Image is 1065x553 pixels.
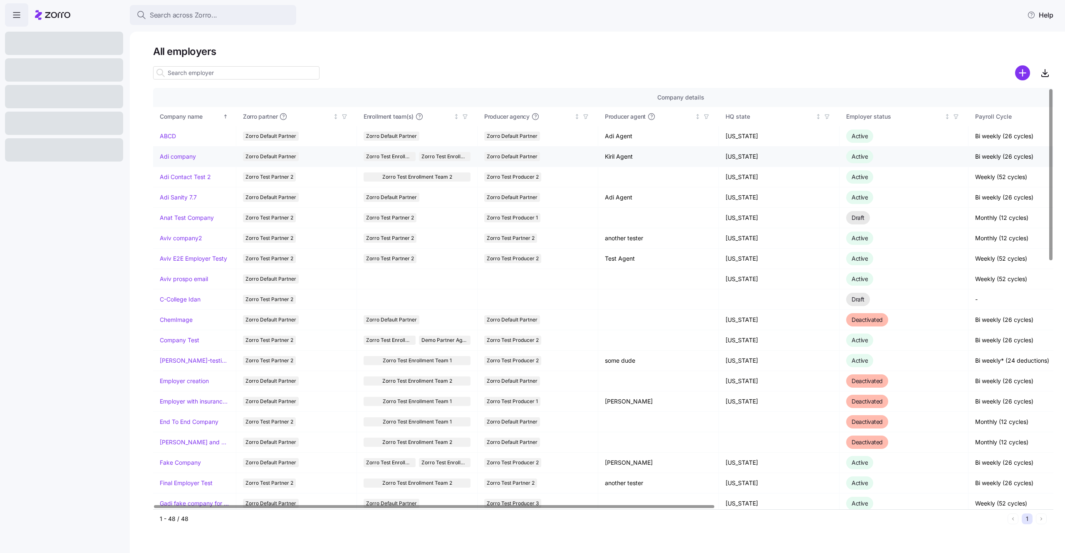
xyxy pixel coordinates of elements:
button: Previous page [1008,513,1018,524]
a: [PERSON_NAME]-testing-payroll [160,356,229,365]
td: some dude [598,351,719,371]
span: Zorro Test Partner 2 [245,478,293,488]
span: Zorro Default Partner [366,499,417,508]
span: Demo Partner Agency [421,336,468,345]
span: Deactivated [852,438,883,446]
span: Zorro Default Partner [245,397,296,406]
span: Deactivated [852,398,883,405]
div: Not sorted [695,114,701,120]
span: Zorro Test Partner 2 [366,213,414,222]
span: Producer agent [605,112,646,121]
td: [US_STATE] [719,187,840,208]
a: Final Employer Test [160,479,213,487]
button: Help [1020,7,1060,23]
a: Fake Company [160,458,201,467]
span: Zorro Default Partner [245,193,296,202]
span: Active [852,255,868,262]
a: Employer creation [160,377,209,385]
div: Not sorted [574,114,580,120]
td: Adi Agent [598,187,719,208]
th: Enrollment team(s)Not sorted [357,107,478,126]
td: [PERSON_NAME] [598,391,719,412]
div: HQ state [726,112,814,121]
span: Zorro Test Partner 2 [245,254,293,263]
span: Draft [852,296,864,303]
a: Employer with insurance problems [160,397,229,406]
span: Zorro Test Enrollment Team 1 [383,356,452,365]
span: Deactivated [852,377,883,384]
td: [US_STATE] [719,126,840,147]
span: Help [1027,10,1053,20]
span: Zorro Test Enrollment Team 2 [382,478,452,488]
span: Zorro Test Enrollment Team 1 [421,458,468,467]
span: Zorro Test Partner 2 [245,417,293,426]
span: Zorro Test Partner 2 [245,295,293,304]
span: Zorro Test Enrollment Team 1 [383,417,452,426]
span: Active [852,173,868,180]
span: Zorro Default Partner [366,315,417,324]
input: Search employer [153,66,319,80]
span: Zorro Test Enrollment Team 2 [382,376,452,386]
span: Zorro Test Enrollment Team 1 [421,152,468,161]
span: Zorro Test Producer 1 [487,397,538,406]
span: Producer agency [484,112,530,121]
th: Zorro partnerNot sorted [236,107,357,126]
a: Adi company [160,152,196,161]
span: Deactivated [852,316,883,323]
span: Zorro Default Partner [245,132,296,141]
span: Zorro Test Producer 1 [487,213,538,222]
span: Zorro Test Partner 2 [487,478,535,488]
span: Zorro Test Producer 2 [487,336,539,345]
div: Not sorted [815,114,821,120]
td: [US_STATE] [719,391,840,412]
td: another tester [598,473,719,493]
span: Active [852,500,868,507]
span: Zorro Default Partner [245,458,296,467]
th: Employer statusNot sorted [840,107,968,126]
span: Zorro Test Producer 2 [487,458,539,467]
a: Company Test [160,336,199,344]
button: Search across Zorro... [130,5,296,25]
span: Draft [852,214,864,221]
button: Next page [1036,513,1047,524]
td: [US_STATE] [719,310,840,330]
th: Producer agentNot sorted [598,107,719,126]
td: [US_STATE] [719,249,840,269]
a: Aviv E2E Employer Testy [160,254,227,263]
td: [PERSON_NAME] [598,453,719,473]
td: Kiril Agent [598,147,719,167]
span: Zorro partner [243,112,277,121]
div: Not sorted [333,114,339,120]
span: Zorro Test Partner 2 [245,356,293,365]
span: Zorro Test Enrollment Team 2 [366,152,413,161]
span: Zorro Default Partner [487,417,537,426]
td: [US_STATE] [719,351,840,371]
span: Zorro Default Partner [245,376,296,386]
span: Zorro Default Partner [245,152,296,161]
span: Zorro Default Partner [245,438,296,447]
span: Zorro Test Producer 2 [487,172,539,182]
a: Anat Test Company [160,214,214,222]
a: C-College Idan [160,295,201,304]
span: Zorro Test Enrollment Team 2 [366,336,413,345]
span: Active [852,194,868,201]
span: Enrollment team(s) [364,112,414,121]
span: Deactivated [852,418,883,425]
a: ChemImage [160,316,193,324]
span: Zorro Default Partner [366,193,417,202]
div: Not sorted [944,114,950,120]
span: Active [852,459,868,466]
td: [US_STATE] [719,330,840,351]
span: Zorro Test Producer 2 [487,356,539,365]
span: Active [852,153,868,160]
a: [PERSON_NAME] and ChemImage [160,438,229,446]
span: Active [852,357,868,364]
span: Zorro Default Partner [245,499,296,508]
span: Zorro Test Producer 3 [487,499,539,508]
a: Aviv company2 [160,234,202,242]
span: Active [852,132,868,139]
div: Payroll Cycle [975,112,1063,121]
td: [US_STATE] [719,269,840,289]
span: Zorro Test Partner 2 [366,234,414,243]
th: Company nameSorted ascending [153,107,236,126]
